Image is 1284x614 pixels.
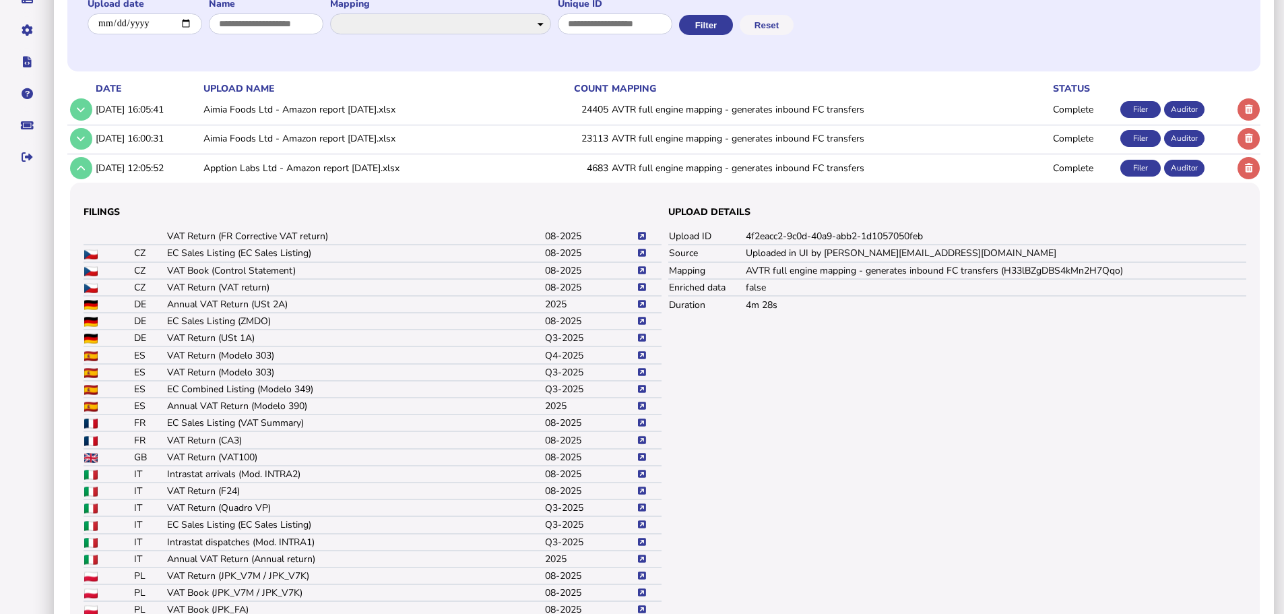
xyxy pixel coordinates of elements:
img: ES flag [84,368,98,378]
button: Raise a support ticket [13,111,41,140]
div: Auditor [1164,101,1205,118]
img: IT flag [84,555,98,565]
td: [DATE] 16:00:31 [93,125,201,152]
td: Complete [1050,125,1118,152]
button: Filter [679,15,733,35]
td: PL [133,584,166,601]
button: Show/hide row detail [70,98,92,121]
img: GB flag [84,453,98,463]
td: GB [133,449,166,466]
td: FR [133,431,166,448]
td: 4683 [544,154,609,182]
td: 08-2025 [544,245,637,262]
td: 08-2025 [544,466,637,483]
img: DE flag [84,300,98,310]
td: 08-2025 [544,313,637,330]
td: PL [133,567,166,584]
td: VAT Return (CA3) [166,431,544,448]
button: Developer hub links [13,48,41,76]
td: VAT Return (Quadro VP) [166,499,544,516]
th: mapping [609,82,1050,96]
div: Auditor [1164,160,1205,177]
img: DE flag [84,334,98,344]
div: Filer [1120,130,1161,147]
td: Intrastat arrivals (Mod. INTRA2) [166,466,544,483]
td: VAT Return (Modelo 303) [166,346,544,363]
td: IT [133,534,166,551]
div: Filer [1120,101,1161,118]
td: 2025 [544,551,637,567]
td: VAT Return (JPK_V7M / JPK_V7K) [166,567,544,584]
button: Delete upload [1238,128,1260,150]
button: Reset [740,15,794,35]
td: Apption Labs Ltd - Amazon report [DATE].xlsx [201,154,544,182]
button: Help pages [13,80,41,108]
td: EC Sales Listing (ZMDO) [166,313,544,330]
td: 08-2025 [544,567,637,584]
td: 08-2025 [544,228,637,245]
td: Upload ID [668,228,745,245]
td: ES [133,381,166,398]
td: AVTR full engine mapping - generates inbound FC transfers [609,125,1050,152]
th: count [544,82,609,96]
td: [DATE] 12:05:52 [93,154,201,182]
img: IT flag [84,503,98,514]
td: 24405 [544,96,609,123]
td: IT [133,466,166,483]
td: Intrastat dispatches (Mod. INTRA1) [166,534,544,551]
img: IT flag [84,538,98,548]
td: 08-2025 [544,415,637,431]
td: Annual VAT Return (Modelo 390) [166,398,544,415]
td: Annual VAT Return (Annual return) [166,551,544,567]
td: 08-2025 [544,431,637,448]
th: date [93,82,201,96]
img: IT flag [84,521,98,531]
img: FR flag [84,436,98,446]
td: DE [133,296,166,313]
td: Mapping [668,262,745,279]
img: CZ flag [84,249,98,259]
td: 2025 [544,398,637,415]
td: Annual VAT Return (USt 2A) [166,296,544,313]
div: Filer [1120,160,1161,177]
td: Complete [1050,154,1118,182]
td: Duration [668,296,745,313]
img: PL flag [84,588,98,598]
td: IT [133,499,166,516]
td: Enriched data [668,279,745,296]
img: ES flag [84,402,98,412]
div: Auditor [1164,130,1205,147]
td: IT [133,483,166,499]
img: CZ flag [84,266,98,276]
td: VAT Return (FR Corrective VAT return) [166,228,544,245]
td: 08-2025 [544,279,637,296]
td: VAT Return (Modelo 303) [166,364,544,381]
img: DE flag [84,317,98,327]
td: Q3-2025 [544,499,637,516]
td: ES [133,364,166,381]
button: Show/hide row detail [70,128,92,150]
td: CZ [133,262,166,279]
td: Complete [1050,96,1118,123]
td: VAT Book (Control Statement) [166,262,544,279]
th: status [1050,82,1118,96]
td: EC Combined Listing (Modelo 349) [166,381,544,398]
img: IT flag [84,470,98,480]
h3: Filings [84,206,662,218]
td: AVTR full engine mapping - generates inbound FC transfers [609,96,1050,123]
td: 4f2eacc2-9c0d-40a9-abb2-1d1057050feb [745,228,1246,245]
td: VAT Return (USt 1A) [166,330,544,346]
td: 2025 [544,296,637,313]
td: 08-2025 [544,262,637,279]
img: ES flag [84,351,98,361]
button: Delete upload [1238,157,1260,179]
td: FR [133,415,166,431]
td: VAT Book (JPK_V7M / JPK_V7K) [166,584,544,601]
h3: Upload details [668,206,1246,218]
td: AVTR full engine mapping - generates inbound FC transfers (H33lBZgDBS4kMn2H7Qqo) [745,262,1246,279]
td: Aimia Foods Ltd - Amazon report [DATE].xlsx [201,96,544,123]
img: FR flag [84,419,98,429]
td: 4m 28s [745,296,1246,313]
img: PL flag [84,572,98,582]
td: Q3-2025 [544,516,637,533]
